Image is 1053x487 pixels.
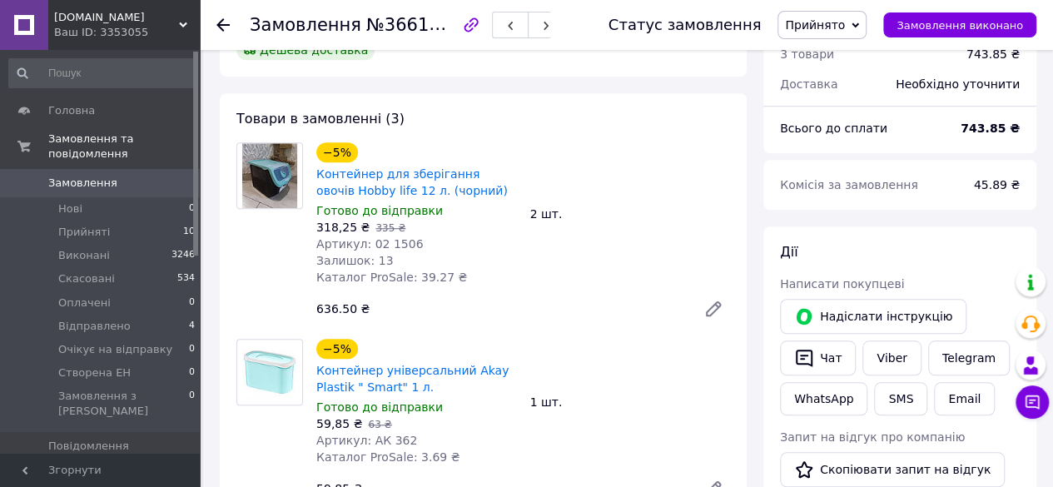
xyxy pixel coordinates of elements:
[189,389,195,419] span: 0
[697,292,730,325] a: Редагувати
[780,452,1005,487] button: Скопіювати запит на відгук
[236,111,405,127] span: Товари в замовленні (3)
[8,58,196,88] input: Пошук
[316,167,508,197] a: Контейнер для зберігання овочів Hobby life 12 л. (чорний)
[928,340,1010,375] a: Telegram
[189,201,195,216] span: 0
[189,319,195,334] span: 4
[310,297,690,321] div: 636.50 ₴
[316,204,443,217] span: Готово до відправки
[780,277,904,291] span: Написати покупцеві
[780,430,965,444] span: Запит на відгук про компанію
[48,176,117,191] span: Замовлення
[316,237,423,251] span: Артикул: 02 1506
[316,434,417,447] span: Артикул: АК 362
[316,254,393,267] span: Залишок: 13
[316,142,358,162] div: −5%
[189,296,195,311] span: 0
[375,222,405,234] span: 335 ₴
[54,10,179,25] span: ERIX.COM.UA
[177,271,195,286] span: 534
[189,365,195,380] span: 0
[961,122,1020,135] b: 743.85 ₴
[524,202,738,226] div: 2 шт.
[524,390,738,414] div: 1 шт.
[366,14,484,35] span: №366188052
[316,364,509,394] a: Контейнер універсальний Akay Plastik " Smart" 1 л.
[58,225,110,240] span: Прийняті
[48,439,129,454] span: Повідомлення
[934,382,995,415] button: Email
[58,296,111,311] span: Оплачені
[883,12,1036,37] button: Замовлення виконано
[897,19,1023,32] span: Замовлення виконано
[368,419,391,430] span: 63 ₴
[780,122,887,135] span: Всього до сплати
[886,66,1030,102] div: Необхідно уточнити
[316,221,370,234] span: 318,25 ₴
[1016,385,1049,419] button: Чат з покупцем
[316,400,443,414] span: Готово до відправки
[58,201,82,216] span: Нові
[250,15,361,35] span: Замовлення
[608,17,762,33] div: Статус замовлення
[171,248,195,263] span: 3246
[780,178,918,191] span: Комісія за замовлення
[242,143,296,208] img: Контейнер для зберігання овочів Hobby life 12 л. (чорний)
[58,365,131,380] span: Створена ЕН
[189,342,195,357] span: 0
[58,271,115,286] span: Скасовані
[316,417,362,430] span: 59,85 ₴
[974,178,1020,191] span: 45.89 ₴
[183,225,195,240] span: 10
[48,132,200,162] span: Замовлення та повідомлення
[780,299,966,334] button: Надіслати інструкцію
[966,46,1020,62] div: 743.85 ₴
[780,47,834,61] span: 3 товари
[58,342,172,357] span: Очікує на відправку
[54,25,200,40] div: Ваш ID: 3353055
[862,340,921,375] a: Viber
[316,271,467,284] span: Каталог ProSale: 39.27 ₴
[48,103,95,118] span: Головна
[780,244,797,260] span: Дії
[316,450,459,464] span: Каталог ProSale: 3.69 ₴
[58,248,110,263] span: Виконані
[780,340,856,375] button: Чат
[780,382,867,415] a: WhatsApp
[780,77,837,91] span: Доставка
[216,17,230,33] div: Повернутися назад
[237,345,302,399] img: Контейнер універсальний Akay Plastik " Smart" 1 л.
[316,339,358,359] div: −5%
[58,319,131,334] span: Відправлено
[785,18,845,32] span: Прийнято
[58,389,189,419] span: Замовлення з [PERSON_NAME]
[874,382,927,415] button: SMS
